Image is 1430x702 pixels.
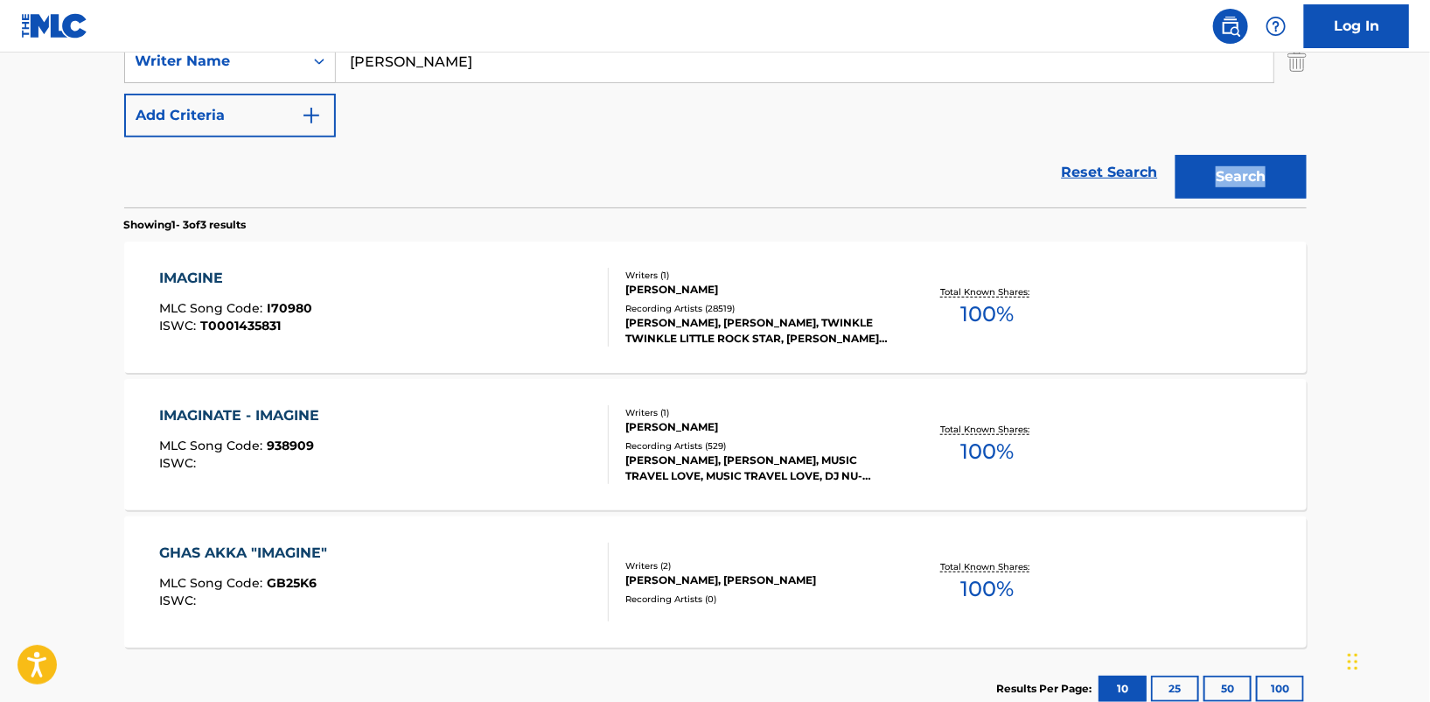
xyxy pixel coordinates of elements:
span: MLC Song Code : [159,300,267,316]
a: Reset Search [1053,153,1167,192]
a: Log In [1304,4,1409,48]
div: [PERSON_NAME] [625,282,889,298]
p: Total Known Shares: [941,560,1035,573]
a: IMAGINEMLC Song Code:I70980ISWC:T0001435831Writers (1)[PERSON_NAME]Recording Artists (28519)[PERS... [124,242,1307,373]
div: [PERSON_NAME], [PERSON_NAME], TWINKLE TWINKLE LITTLE ROCK STAR, [PERSON_NAME], [PERSON_NAME] [625,315,889,347]
a: IMAGINATE - IMAGINEMLC Song Code:938909ISWC:Writers (1)[PERSON_NAME]Recording Artists (529)[PERSO... [124,379,1307,510]
p: Results Per Page: [997,681,1097,697]
span: ISWC : [159,318,200,333]
img: MLC Logo [21,13,88,39]
iframe: Chat Widget [1343,618,1430,702]
span: MLC Song Code : [159,575,267,591]
span: MLC Song Code : [159,438,267,453]
button: Add Criteria [124,94,336,137]
span: ISWC : [159,455,200,471]
span: 100 % [961,298,1015,330]
span: ISWC : [159,593,200,608]
a: GHAS AKKA "IMAGINE"MLC Song Code:GB25K6ISWC:Writers (2)[PERSON_NAME], [PERSON_NAME]Recording Arti... [124,516,1307,648]
span: I70980 [267,300,312,316]
div: Recording Artists ( 0 ) [625,593,889,606]
div: Help [1259,9,1294,44]
p: Showing 1 - 3 of 3 results [124,217,247,233]
div: IMAGINATE - IMAGINE [159,405,328,426]
div: Recording Artists ( 529 ) [625,439,889,453]
img: 9d2ae6d4665cec9f34b9.svg [301,105,322,126]
img: help [1266,16,1287,37]
p: Total Known Shares: [941,423,1035,436]
span: 938909 [267,438,314,453]
button: 10 [1099,676,1147,702]
button: 25 [1151,676,1199,702]
span: T0001435831 [200,318,281,333]
div: [PERSON_NAME], [PERSON_NAME], MUSIC TRAVEL LOVE, MUSIC TRAVEL LOVE, DJ NU-MARK,POMO [625,453,889,484]
span: 100 % [961,573,1015,605]
div: Writers ( 1 ) [625,269,889,282]
div: GHAS AKKA "IMAGINE" [159,543,336,564]
div: Writers ( 1 ) [625,406,889,419]
img: search [1220,16,1241,37]
button: Search [1175,155,1307,199]
div: [PERSON_NAME], [PERSON_NAME] [625,572,889,588]
span: 100 % [961,436,1015,467]
img: Delete Criterion [1287,39,1307,83]
p: Total Known Shares: [941,285,1035,298]
div: Writer Name [136,51,293,72]
div: [PERSON_NAME] [625,419,889,435]
a: Public Search [1213,9,1248,44]
div: IMAGINE [159,268,312,289]
div: Recording Artists ( 28519 ) [625,302,889,315]
button: 100 [1256,676,1304,702]
div: Drag [1348,635,1358,688]
button: 50 [1203,676,1252,702]
span: GB25K6 [267,575,317,591]
div: Writers ( 2 ) [625,559,889,572]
